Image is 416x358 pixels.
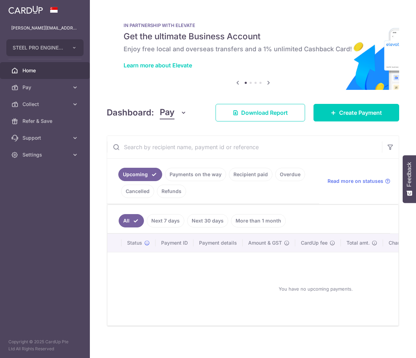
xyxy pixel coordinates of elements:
span: Support [22,134,69,141]
a: Overdue [275,168,305,181]
span: Amount & GST [248,239,282,246]
input: Search by recipient name, payment id or reference [107,136,382,158]
span: Refer & Save [22,118,69,125]
a: Read more on statuses [328,178,390,185]
span: Pay [160,106,174,119]
a: Refunds [157,185,186,198]
a: Create Payment [313,104,399,121]
img: Renovation banner [107,11,399,90]
span: Create Payment [339,108,382,117]
span: Download Report [241,108,288,117]
a: Next 30 days [187,214,228,227]
a: Payments on the way [165,168,226,181]
p: IN PARTNERSHIP WITH ELEVATE [124,22,382,28]
img: CardUp [8,6,43,14]
span: Status [127,239,142,246]
th: Payment details [193,234,243,252]
a: Next 7 days [147,214,184,227]
span: STEEL PRO ENGINEERING PTE LTD [13,44,65,51]
span: Settings [22,151,69,158]
p: [PERSON_NAME][EMAIL_ADDRESS][DOMAIN_NAME] [11,25,79,32]
a: Download Report [216,104,305,121]
span: Feedback [406,162,412,187]
span: Home [22,67,69,74]
th: Payment ID [156,234,193,252]
span: Read more on statuses [328,178,383,185]
span: Collect [22,101,69,108]
a: More than 1 month [231,214,286,227]
h5: Get the ultimate Business Account [124,31,382,42]
span: Pay [22,84,69,91]
a: Upcoming [118,168,162,181]
a: Cancelled [121,185,154,198]
h6: Enjoy free local and overseas transfers and a 1% unlimited Cashback Card! [124,45,382,53]
a: All [119,214,144,227]
a: Learn more about Elevate [124,62,192,69]
span: CardUp fee [301,239,328,246]
button: STEEL PRO ENGINEERING PTE LTD [6,39,84,56]
button: Feedback - Show survey [403,155,416,203]
a: Recipient paid [229,168,272,181]
h4: Dashboard: [107,106,154,119]
span: Total amt. [346,239,370,246]
button: Pay [160,106,187,119]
